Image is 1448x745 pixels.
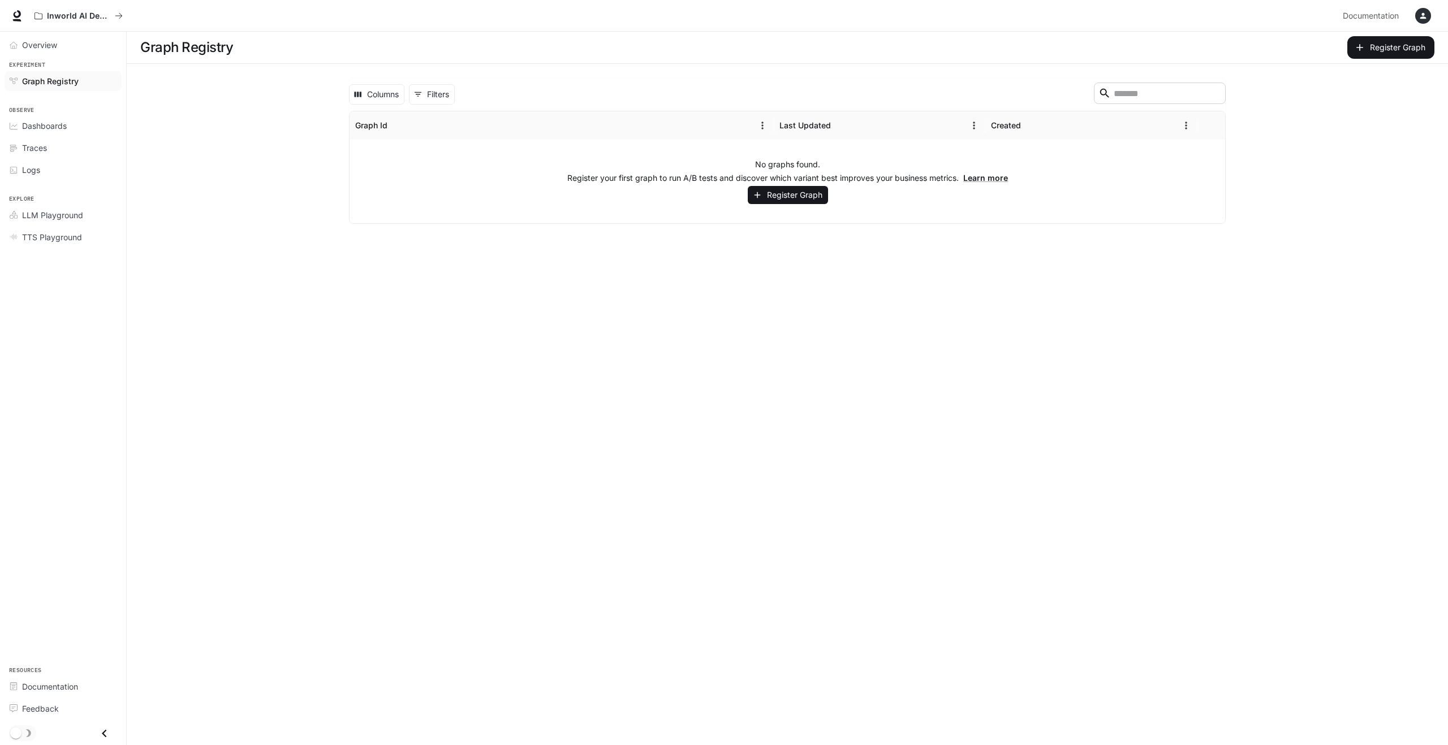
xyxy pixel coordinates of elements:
[5,227,122,247] a: TTS Playground
[22,231,82,243] span: TTS Playground
[754,117,771,134] button: Menu
[567,172,1008,184] p: Register your first graph to run A/B tests and discover which variant best improves your business...
[22,75,79,87] span: Graph Registry
[22,703,59,714] span: Feedback
[5,71,122,91] a: Graph Registry
[409,84,455,105] button: Show filters
[1347,36,1434,59] button: Register Graph
[355,120,387,130] div: Graph Id
[5,205,122,225] a: LLM Playground
[140,36,233,59] h1: Graph Registry
[832,117,849,134] button: Sort
[5,35,122,55] a: Overview
[349,84,404,105] button: Select columns
[991,120,1021,130] div: Created
[755,159,820,170] p: No graphs found.
[5,677,122,696] a: Documentation
[5,138,122,158] a: Traces
[5,116,122,136] a: Dashboards
[966,117,982,134] button: Menu
[22,120,67,132] span: Dashboards
[10,726,21,739] span: Dark mode toggle
[779,120,831,130] div: Last Updated
[1338,5,1407,27] a: Documentation
[1178,117,1195,134] button: Menu
[92,722,117,745] button: Close drawer
[748,186,828,205] button: Register Graph
[5,160,122,180] a: Logs
[1022,117,1039,134] button: Sort
[22,39,57,51] span: Overview
[22,681,78,692] span: Documentation
[29,5,128,27] button: All workspaces
[1343,9,1399,23] span: Documentation
[963,173,1008,183] a: Learn more
[389,117,406,134] button: Sort
[22,209,83,221] span: LLM Playground
[22,164,40,176] span: Logs
[5,699,122,718] a: Feedback
[22,142,47,154] span: Traces
[47,11,110,21] p: Inworld AI Demos
[1094,83,1226,106] div: Search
